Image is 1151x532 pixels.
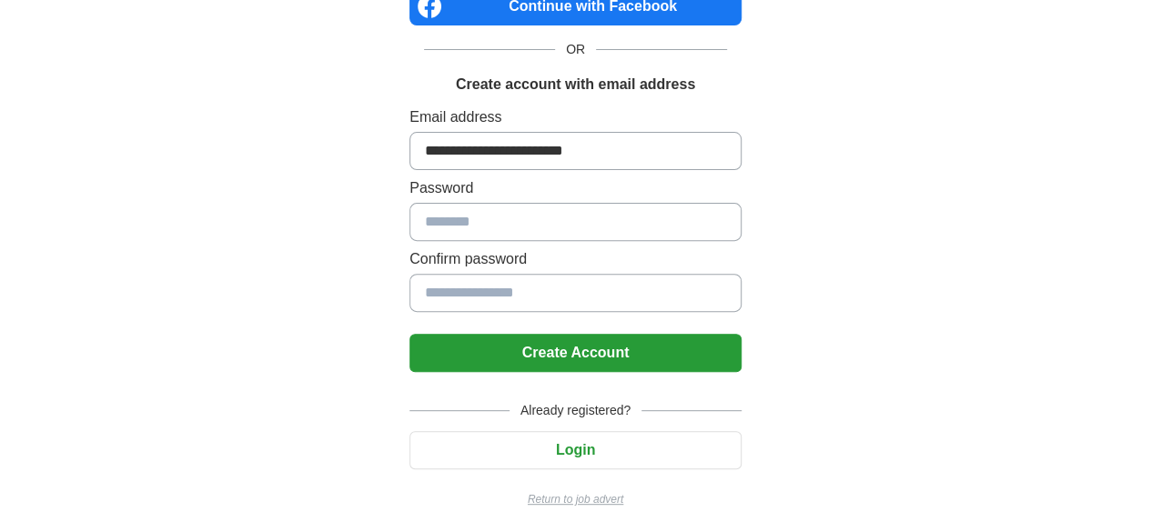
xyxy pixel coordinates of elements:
[409,334,742,372] button: Create Account
[409,106,742,128] label: Email address
[555,40,596,59] span: OR
[409,442,742,457] a: Login
[409,248,742,270] label: Confirm password
[409,177,742,199] label: Password
[409,491,742,507] a: Return to job advert
[456,74,695,95] h1: Create account with email address
[409,431,742,469] button: Login
[510,401,641,420] span: Already registered?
